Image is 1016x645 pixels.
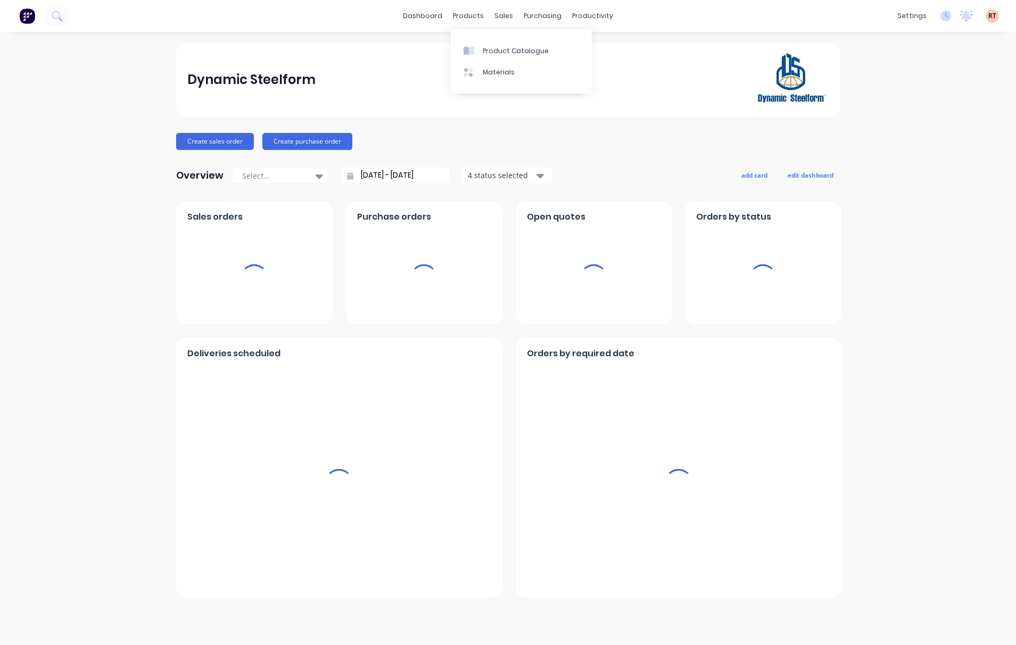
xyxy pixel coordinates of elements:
div: Overview [176,165,224,186]
div: sales [489,8,518,24]
span: Orders by required date [527,347,634,360]
div: Product Catalogue [483,46,549,56]
span: Deliveries scheduled [187,347,280,360]
div: Dynamic Steelform [187,69,316,90]
button: 4 status selected [462,167,552,183]
button: edit dashboard [781,168,840,182]
div: 4 status selected [468,170,535,181]
button: Create purchase order [262,133,352,150]
span: Orders by status [696,211,771,223]
div: purchasing [518,8,567,24]
div: products [448,8,489,24]
div: productivity [567,8,618,24]
button: add card [734,168,774,182]
a: Product Catalogue [451,40,592,61]
div: settings [892,8,932,24]
div: Materials [483,68,515,77]
a: dashboard [398,8,448,24]
img: Dynamic Steelform [754,43,829,117]
span: Open quotes [527,211,585,223]
span: Sales orders [187,211,243,223]
span: Purchase orders [357,211,431,223]
a: Materials [451,62,592,83]
button: Create sales order [176,133,254,150]
span: RT [988,11,996,21]
img: Factory [19,8,35,24]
